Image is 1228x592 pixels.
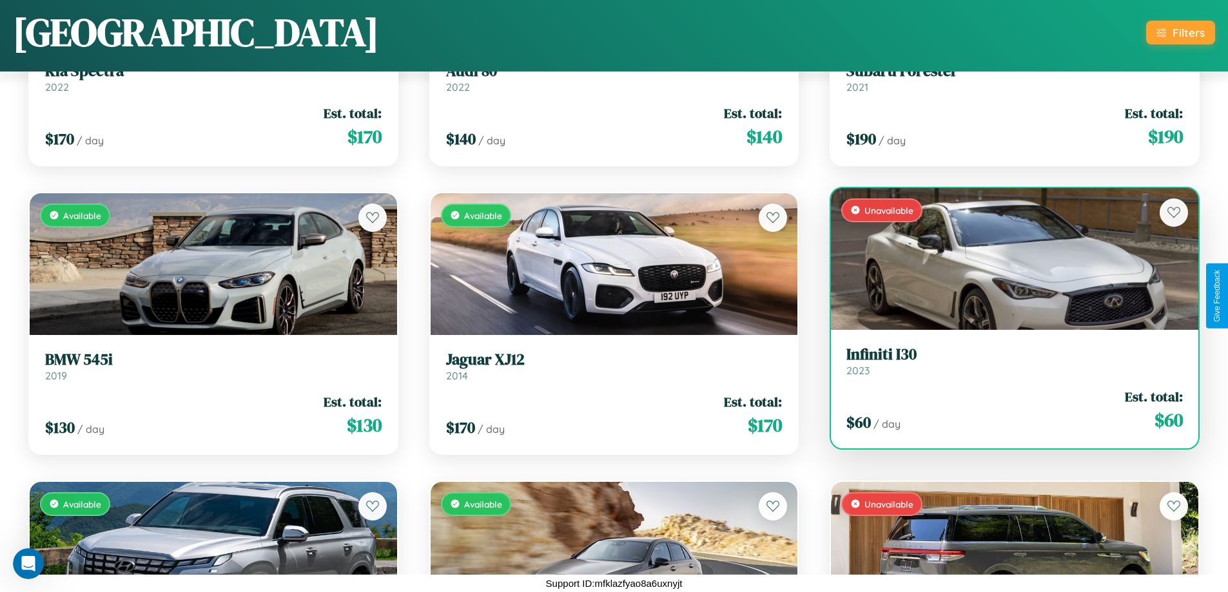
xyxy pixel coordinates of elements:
span: Unavailable [864,499,913,510]
span: Est. total: [724,392,782,411]
span: $ 140 [446,128,476,149]
a: Infiniti I302023 [846,345,1183,377]
span: / day [478,423,505,435]
button: Filters [1146,21,1215,44]
h3: Subaru Forester [846,62,1183,81]
a: Kia Spectra2022 [45,62,382,93]
a: Jaguar XJ122014 [446,350,783,382]
span: $ 170 [748,412,782,438]
span: $ 190 [1148,124,1183,149]
span: Unavailable [864,205,913,216]
span: $ 130 [45,417,75,438]
a: Audi 802022 [446,62,783,93]
h1: [GEOGRAPHIC_DATA] [13,6,379,59]
span: 2019 [45,369,67,382]
span: 2022 [45,81,69,93]
span: $ 170 [347,124,382,149]
span: Available [63,210,101,221]
span: / day [879,134,906,147]
span: $ 130 [347,412,382,438]
span: $ 190 [846,128,876,149]
span: Est. total: [1125,104,1183,122]
span: Est. total: [724,104,782,122]
h3: Kia Spectra [45,62,382,81]
span: Est. total: [324,392,382,411]
a: Subaru Forester2021 [846,62,1183,93]
span: $ 60 [846,412,871,433]
span: $ 140 [746,124,782,149]
span: / day [77,423,104,435]
span: Available [464,499,502,510]
span: / day [478,134,505,147]
a: BMW 545i2019 [45,350,382,382]
iframe: Intercom live chat [13,548,44,579]
h3: Infiniti I30 [846,345,1183,364]
span: $ 170 [45,128,74,149]
span: 2023 [846,364,870,377]
span: 2021 [846,81,868,93]
h3: BMW 545i [45,350,382,369]
span: Available [464,210,502,221]
div: Filters [1173,26,1205,39]
div: Give Feedback [1213,270,1222,322]
span: / day [77,134,104,147]
span: $ 60 [1155,407,1183,433]
span: $ 170 [446,417,475,438]
span: / day [873,417,901,430]
h3: Jaguar XJ12 [446,350,783,369]
p: Support ID: mfklazfyao8a6uxnyjt [546,575,683,592]
h3: Audi 80 [446,62,783,81]
span: Est. total: [1125,387,1183,406]
span: Est. total: [324,104,382,122]
span: Available [63,499,101,510]
span: 2022 [446,81,470,93]
span: 2014 [446,369,468,382]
